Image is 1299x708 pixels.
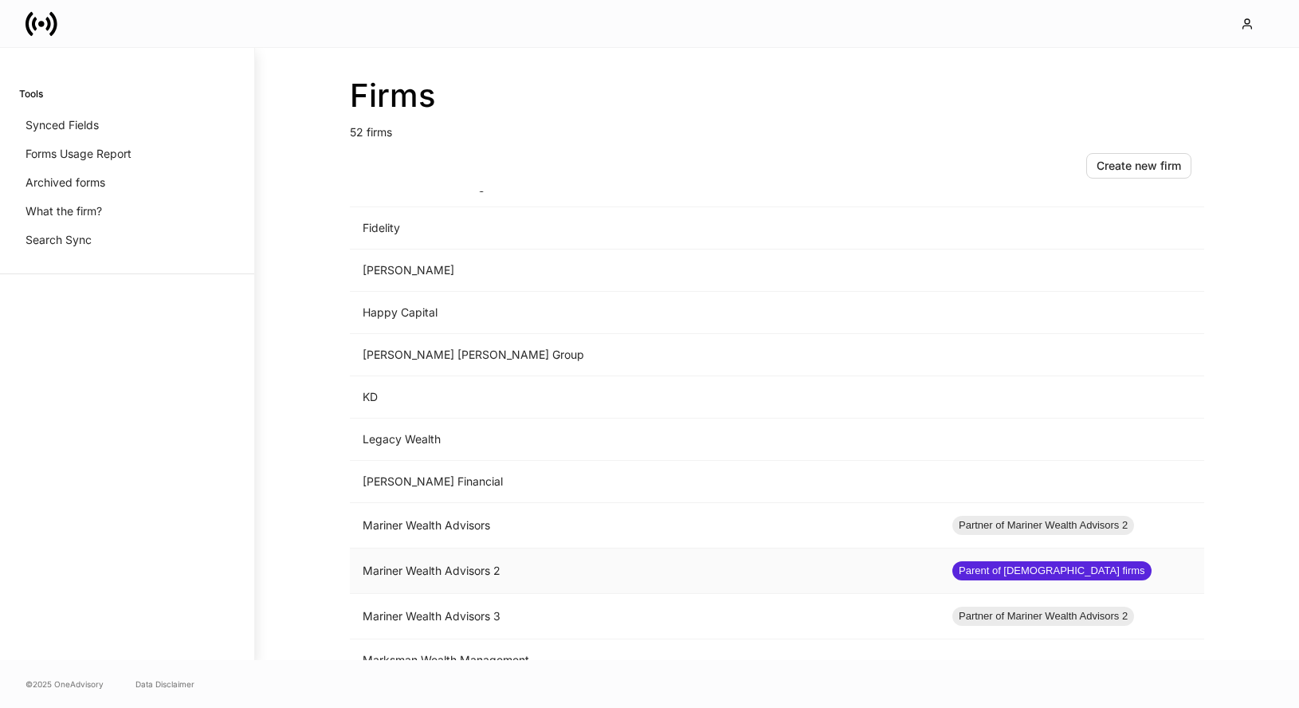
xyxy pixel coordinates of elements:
td: Legacy Wealth [350,419,940,461]
p: What the firm? [26,203,102,219]
td: [PERSON_NAME] [350,250,940,292]
td: Marksman Wealth Management [350,639,940,682]
p: Archived forms [26,175,105,191]
td: KD [350,376,940,419]
td: Fidelity [350,207,940,250]
td: [PERSON_NAME] [PERSON_NAME] Group [350,334,940,376]
td: Mariner Wealth Advisors [350,503,940,549]
a: Search Sync [19,226,235,254]
span: © 2025 OneAdvisory [26,678,104,690]
h6: Tools [19,86,43,101]
p: Forms Usage Report [26,146,131,162]
p: Synced Fields [26,117,99,133]
a: Forms Usage Report [19,140,235,168]
span: Partner of Mariner Wealth Advisors 2 [952,517,1134,533]
p: 52 firms [350,115,1204,140]
a: Archived forms [19,168,235,197]
td: Mariner Wealth Advisors 3 [350,594,940,639]
a: Synced Fields [19,111,235,140]
p: Search Sync [26,232,92,248]
td: [PERSON_NAME] Financial [350,461,940,503]
h2: Firms [350,77,1204,115]
button: Create new firm [1086,153,1191,179]
td: Happy Capital [350,292,940,334]
span: Partner of Mariner Wealth Advisors 2 [952,608,1134,624]
div: Create new firm [1097,160,1181,171]
a: Data Disclaimer [135,678,194,690]
td: Mariner Wealth Advisors 2 [350,549,940,594]
a: What the firm? [19,197,235,226]
span: Parent of [DEMOGRAPHIC_DATA] firms [952,563,1152,579]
